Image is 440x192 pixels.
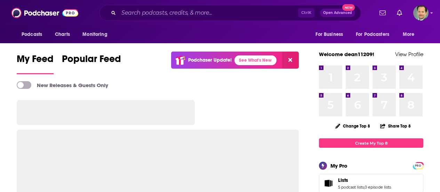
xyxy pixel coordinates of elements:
span: Lists [338,177,348,183]
span: Monitoring [82,30,107,39]
input: Search podcasts, credits, & more... [119,7,298,18]
button: Open AdvancedNew [320,9,355,17]
img: Podchaser - Follow, Share and Rate Podcasts [11,6,78,20]
span: Popular Feed [62,53,121,69]
button: open menu [398,28,423,41]
span: For Podcasters [356,30,389,39]
span: More [403,30,415,39]
a: See What's New [234,55,277,65]
a: Create My Top 8 [319,138,423,148]
a: Show notifications dropdown [377,7,389,19]
a: Show notifications dropdown [394,7,405,19]
div: Search podcasts, credits, & more... [99,5,361,21]
span: Charts [55,30,70,39]
span: , [364,185,365,190]
button: Share Top 8 [380,119,411,133]
button: Show profile menu [413,5,429,21]
span: My Feed [17,53,54,69]
span: New [342,4,355,11]
span: For Business [315,30,343,39]
a: 5 podcast lists [338,185,364,190]
button: open menu [311,28,352,41]
a: Lists [338,177,391,183]
a: Lists [321,178,335,188]
a: New Releases & Guests Only [17,81,108,89]
img: User Profile [413,5,429,21]
span: Ctrl K [298,8,314,17]
div: My Pro [330,162,347,169]
button: open menu [78,28,116,41]
a: 0 episode lists [365,185,391,190]
span: Podcasts [22,30,42,39]
a: Welcome dean11209! [319,51,374,57]
a: My Feed [17,53,54,74]
a: PRO [414,163,422,168]
a: View Profile [395,51,423,57]
a: Popular Feed [62,53,121,74]
a: Charts [50,28,74,41]
span: Open Advanced [323,11,352,15]
p: Podchaser Update! [188,57,232,63]
button: open menu [351,28,399,41]
button: Change Top 8 [331,122,374,130]
span: Logged in as dean11209 [413,5,429,21]
button: open menu [17,28,51,41]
